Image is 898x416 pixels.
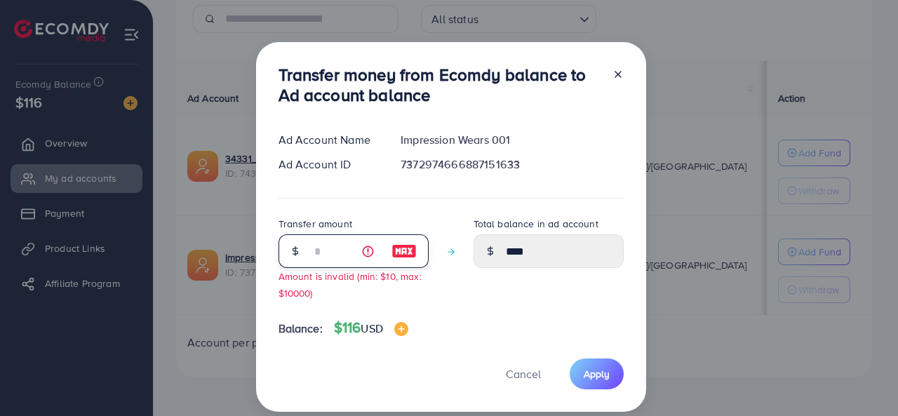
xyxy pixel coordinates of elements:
div: Impression Wears 001 [389,132,634,148]
span: USD [361,321,382,336]
span: Cancel [506,366,541,382]
span: Apply [584,367,610,381]
label: Transfer amount [279,217,352,231]
h4: $116 [334,319,408,337]
div: Ad Account Name [267,132,390,148]
div: 7372974666887151633 [389,156,634,173]
img: image [394,322,408,336]
button: Apply [570,358,624,389]
small: Amount is invalid (min: $10, max: $10000) [279,269,422,299]
div: Ad Account ID [267,156,390,173]
iframe: Chat [838,353,887,405]
img: image [391,243,417,260]
label: Total balance in ad account [474,217,598,231]
button: Cancel [488,358,558,389]
h3: Transfer money from Ecomdy balance to Ad account balance [279,65,601,105]
span: Balance: [279,321,323,337]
